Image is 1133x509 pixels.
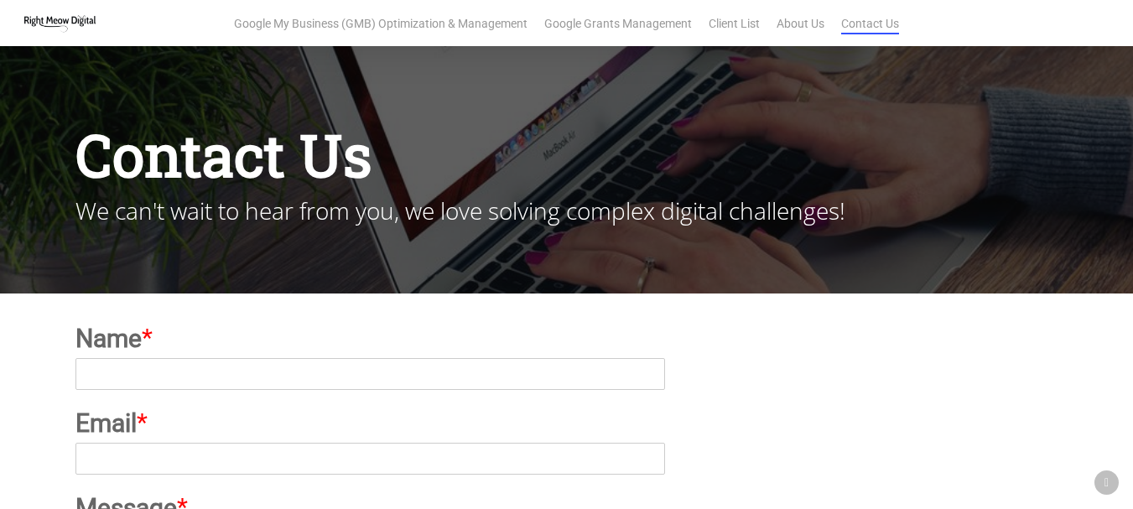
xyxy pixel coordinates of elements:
[75,117,1058,192] h1: Contact Us
[234,15,528,32] a: Google My Business (GMB) Optimization & Management
[777,15,824,32] a: About Us
[75,322,1058,355] label: Name
[75,407,1058,439] label: Email
[544,15,692,32] a: Google Grants Management
[75,195,845,227] span: We can't wait to hear from you, we love solving complex digital challenges!
[709,15,760,32] a: Client List
[841,15,899,32] a: Contact Us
